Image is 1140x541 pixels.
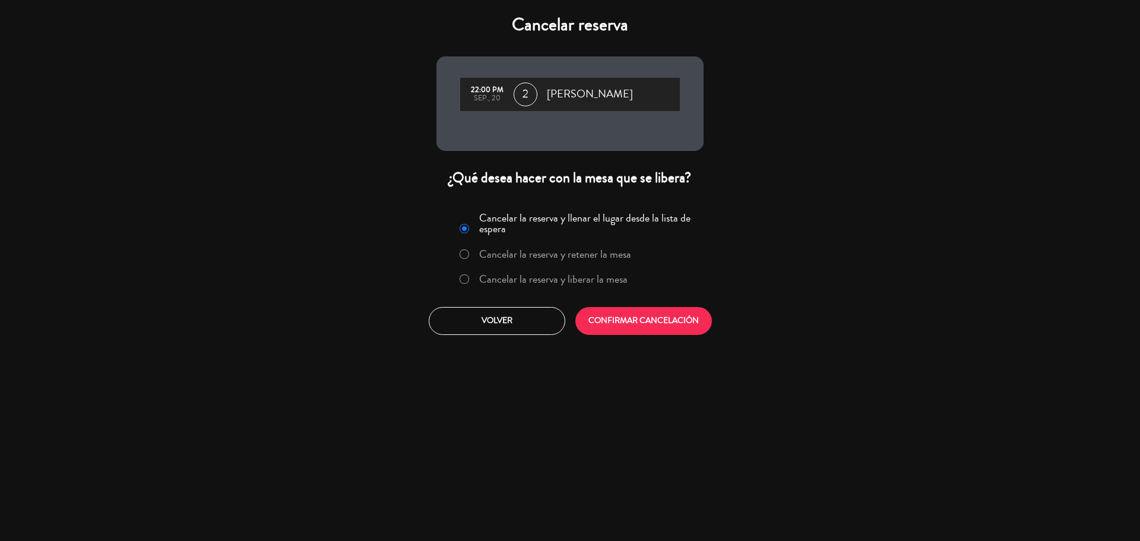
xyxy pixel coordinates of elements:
div: 22:00 PM [466,86,508,94]
button: Volver [429,307,565,335]
div: sep., 20 [466,94,508,103]
button: CONFIRMAR CANCELACIÓN [575,307,712,335]
label: Cancelar la reserva y retener la mesa [479,249,631,260]
div: ¿Qué desea hacer con la mesa que se libera? [436,169,704,187]
span: [PERSON_NAME] [547,86,633,103]
h4: Cancelar reserva [436,14,704,36]
span: 2 [514,83,537,106]
label: Cancelar la reserva y liberar la mesa [479,274,628,284]
label: Cancelar la reserva y llenar el lugar desde la lista de espera [479,213,696,234]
